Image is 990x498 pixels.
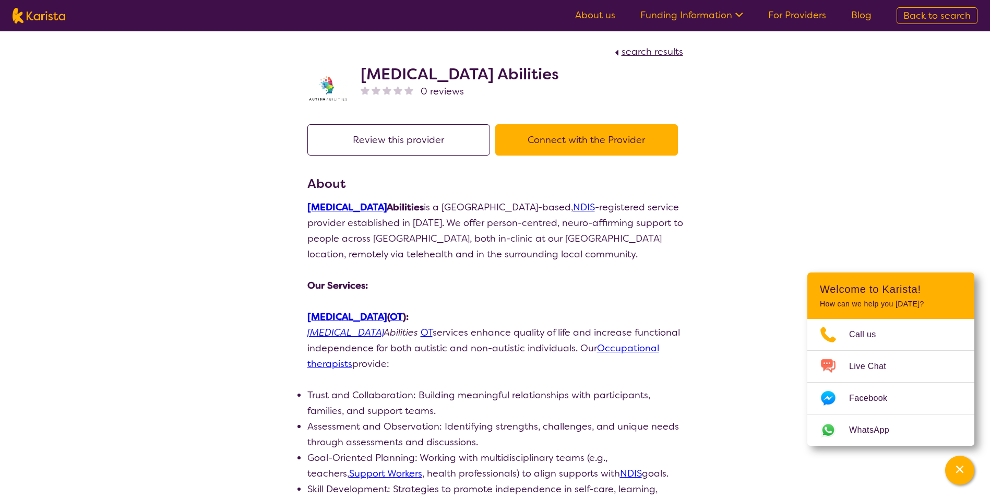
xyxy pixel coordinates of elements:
[361,65,559,84] h2: [MEDICAL_DATA] Abilities
[620,467,642,480] a: NDIS
[307,326,418,339] em: Abilities
[404,86,413,94] img: nonereviewstar
[372,86,380,94] img: nonereviewstar
[390,311,403,323] a: OT
[820,283,962,295] h2: Welcome to Karista!
[307,326,384,339] a: [MEDICAL_DATA]
[393,86,402,94] img: nonereviewstar
[849,390,900,406] span: Facebook
[807,319,974,446] ul: Choose channel
[768,9,826,21] a: For Providers
[307,311,409,323] strong: ( ):
[849,422,902,438] span: WhatsApp
[807,414,974,446] a: Web link opens in a new tab.
[573,201,595,214] a: NDIS
[495,124,678,156] button: Connect with the Provider
[307,124,490,156] button: Review this provider
[361,86,369,94] img: nonereviewstar
[307,325,683,372] p: services enhance quality of life and increase functional independence for both autistic and non-a...
[307,387,683,419] li: Trust and Collaboration: Building meaningful relationships with participants, families, and suppo...
[421,326,433,339] a: OT
[307,74,349,102] img: tuxwog0w0nxq84daeyee.webp
[307,450,683,481] li: Goal-Oriented Planning: Working with multidisciplinary teams (e.g., teachers, , health profession...
[640,9,743,21] a: Funding Information
[807,272,974,446] div: Channel Menu
[849,327,889,342] span: Call us
[383,86,391,94] img: nonereviewstar
[307,201,424,214] strong: Abilities
[307,311,387,323] a: [MEDICAL_DATA]
[945,456,974,485] button: Channel Menu
[575,9,615,21] a: About us
[495,134,683,146] a: Connect with the Provider
[421,84,464,99] span: 0 reviews
[622,45,683,58] span: search results
[820,300,962,309] p: How can we help you [DATE]?
[307,201,387,214] a: [MEDICAL_DATA]
[307,419,683,450] li: Assessment and Observation: Identifying strengths, challenges, and unique needs through assessmen...
[13,8,65,23] img: Karista logo
[307,174,683,193] h3: About
[307,134,495,146] a: Review this provider
[897,7,977,24] a: Back to search
[903,9,971,22] span: Back to search
[307,279,368,292] strong: Our Services:
[349,467,422,480] a: Support Workers
[851,9,872,21] a: Blog
[307,199,683,262] p: is a [GEOGRAPHIC_DATA]-based, -registered service provider established in [DATE]. We offer person...
[612,45,683,58] a: search results
[849,359,899,374] span: Live Chat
